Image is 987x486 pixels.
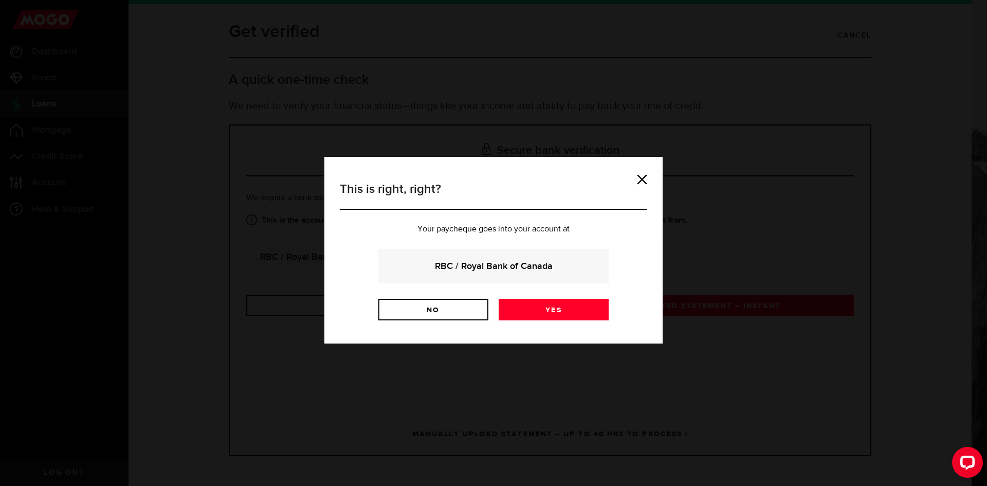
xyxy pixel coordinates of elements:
[340,225,647,233] p: Your paycheque goes into your account at
[340,180,647,210] h3: This is right, right?
[392,259,595,273] strong: RBC / Royal Bank of Canada
[944,443,987,486] iframe: LiveChat chat widget
[378,299,488,320] a: No
[499,299,609,320] a: Yes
